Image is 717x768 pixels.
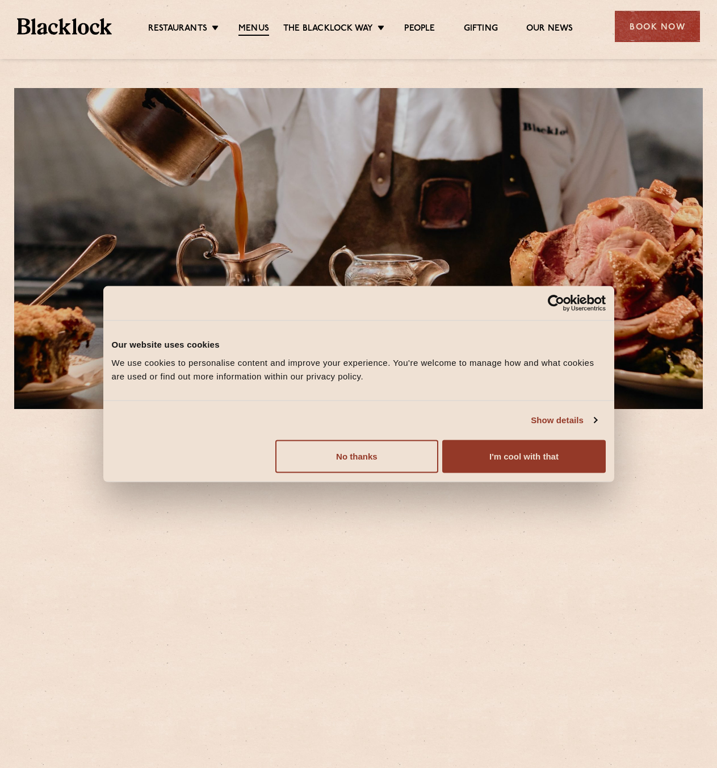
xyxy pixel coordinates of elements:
img: BL_Textured_Logo-footer-cropped.svg [17,18,112,34]
a: People [404,23,435,35]
div: Our website uses cookies [112,338,606,352]
a: Our News [526,23,573,35]
a: Show details [531,414,597,427]
div: We use cookies to personalise content and improve your experience. You're welcome to manage how a... [112,356,606,383]
a: The Blacklock Way [283,23,373,35]
a: Usercentrics Cookiebot - opens in a new window [506,295,606,312]
div: Book Now [615,11,700,42]
a: Restaurants [148,23,207,35]
button: No thanks [275,440,438,473]
a: Menus [238,23,269,36]
a: Gifting [464,23,498,35]
button: I'm cool with that [442,440,605,473]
